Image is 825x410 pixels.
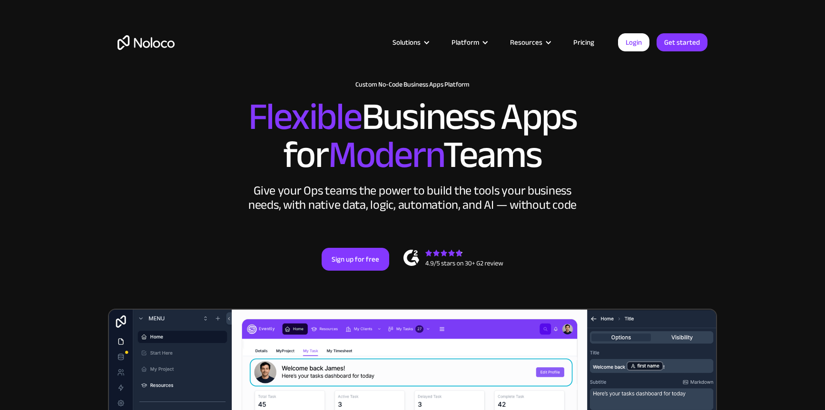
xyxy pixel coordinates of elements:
[246,184,579,212] div: Give your Ops teams the power to build the tools your business needs, with native data, logic, au...
[618,33,649,51] a: Login
[440,36,498,49] div: Platform
[328,119,443,190] span: Modern
[381,36,440,49] div: Solutions
[510,36,542,49] div: Resources
[393,36,421,49] div: Solutions
[657,33,707,51] a: Get started
[452,36,479,49] div: Platform
[248,81,362,152] span: Flexible
[322,248,389,271] a: Sign up for free
[561,36,606,49] a: Pricing
[118,98,707,174] h2: Business Apps for Teams
[118,35,175,50] a: home
[498,36,561,49] div: Resources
